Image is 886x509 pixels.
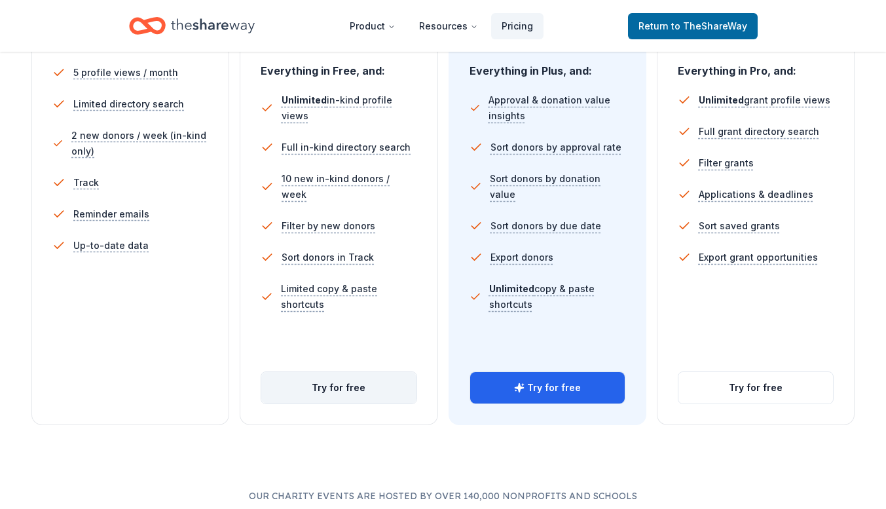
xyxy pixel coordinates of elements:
button: Try for free [470,372,625,404]
p: Our charity events are hosted by over 140,000 nonprofits and schools [31,488,855,504]
span: 2 new donors / week (in-kind only) [71,128,208,159]
span: 10 new in-kind donors / week [282,171,416,202]
span: Export grant opportunities [699,250,818,265]
span: Unlimited [282,94,327,105]
a: Returnto TheShareWay [628,13,758,39]
span: Unlimited [699,94,744,105]
span: grant profile views [699,94,830,105]
span: Sort saved grants [699,218,780,234]
span: Filter grants [699,155,754,171]
span: Sort donors by donation value [490,171,625,202]
div: Everything in Plus, and: [470,52,625,79]
button: Try for free [261,372,416,404]
span: Export donors [490,250,553,265]
div: Everything in Pro, and: [678,52,834,79]
span: Reminder emails [73,206,149,222]
nav: Main [339,10,544,41]
span: Limited directory search [73,96,184,112]
div: Everything in Free, and: [261,52,416,79]
span: copy & paste shortcuts [489,283,595,310]
span: to TheShareWay [671,20,747,31]
a: Home [129,10,255,41]
button: Product [339,13,406,39]
span: Full grant directory search [699,124,819,140]
span: Sort donors in Track [282,250,374,265]
button: Resources [409,13,489,39]
span: Full in-kind directory search [282,140,411,155]
span: Filter by new donors [282,218,375,234]
span: Limited copy & paste shortcuts [281,281,416,312]
span: Sort donors by approval rate [490,140,621,155]
span: Up-to-date data [73,238,149,254]
span: 5 profile views / month [73,65,178,81]
button: Try for free [678,372,833,404]
span: Applications & deadlines [699,187,813,202]
a: Pricing [491,13,544,39]
span: Return [638,18,747,34]
span: Sort donors by due date [490,218,601,234]
span: Unlimited [489,283,534,294]
span: Approval & donation value insights [489,92,625,124]
span: Track [73,175,99,191]
span: in-kind profile views [282,94,392,121]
